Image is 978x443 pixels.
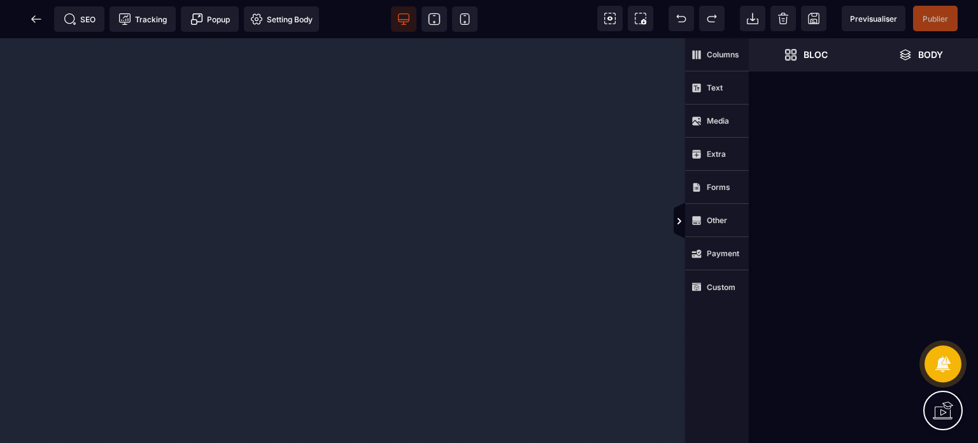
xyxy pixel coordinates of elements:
strong: Other [707,215,727,225]
span: Open Blocks [749,38,863,71]
span: Preview [842,6,905,31]
strong: Media [707,116,729,126]
span: View components [597,6,623,31]
span: Popup [190,13,230,25]
span: SEO [64,13,96,25]
span: Tracking [118,13,167,25]
strong: Custom [707,282,735,292]
strong: Payment [707,249,739,258]
strong: Forms [707,182,730,192]
strong: Bloc [804,50,828,59]
strong: Columns [707,50,739,59]
span: Publier [923,14,948,24]
strong: Body [918,50,943,59]
span: Screenshot [628,6,653,31]
span: Open Layer Manager [863,38,978,71]
strong: Extra [707,149,726,159]
span: Previsualiser [850,14,897,24]
span: Setting Body [250,13,313,25]
strong: Text [707,83,723,92]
